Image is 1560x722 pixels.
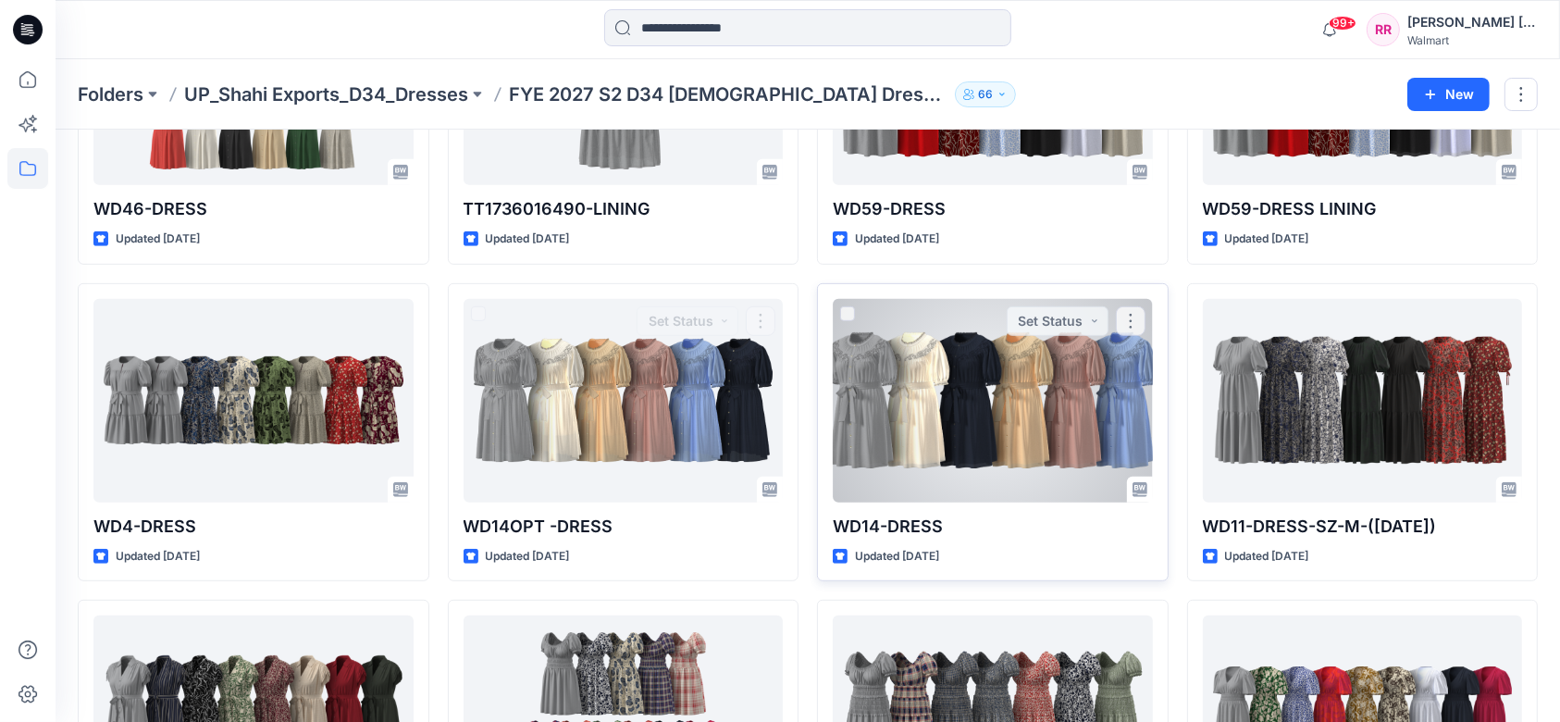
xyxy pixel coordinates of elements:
[833,514,1153,540] p: WD14-DRESS
[1203,196,1523,222] p: WD59-DRESS LINING
[833,299,1153,503] a: WD14-DRESS
[116,230,200,249] p: Updated [DATE]
[93,514,414,540] p: WD4-DRESS
[464,196,784,222] p: TT1736016490-LINING
[833,196,1153,222] p: WD59-DRESS
[955,81,1016,107] button: 66
[1203,299,1523,503] a: WD11-DRESS-SZ-M-(24-07-25)
[1225,547,1309,566] p: Updated [DATE]
[464,514,784,540] p: WD14OPT -DRESS
[978,84,993,105] p: 66
[93,196,414,222] p: WD46-DRESS
[464,299,784,503] a: WD14OPT -DRESS
[1407,11,1537,33] div: [PERSON_NAME] [PERSON_NAME]
[486,547,570,566] p: Updated [DATE]
[116,547,200,566] p: Updated [DATE]
[486,230,570,249] p: Updated [DATE]
[1367,13,1400,46] div: RR
[1407,78,1490,111] button: New
[855,547,939,566] p: Updated [DATE]
[1225,230,1309,249] p: Updated [DATE]
[509,81,947,107] p: FYE 2027 S2 D34 [DEMOGRAPHIC_DATA] Dresses - Shahi
[1329,16,1356,31] span: 99+
[855,230,939,249] p: Updated [DATE]
[1203,514,1523,540] p: WD11-DRESS-SZ-M-([DATE])
[93,299,414,503] a: WD4-DRESS
[1407,33,1537,47] div: Walmart
[184,81,468,107] a: UP_Shahi Exports_D34_Dresses
[78,81,143,107] a: Folders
